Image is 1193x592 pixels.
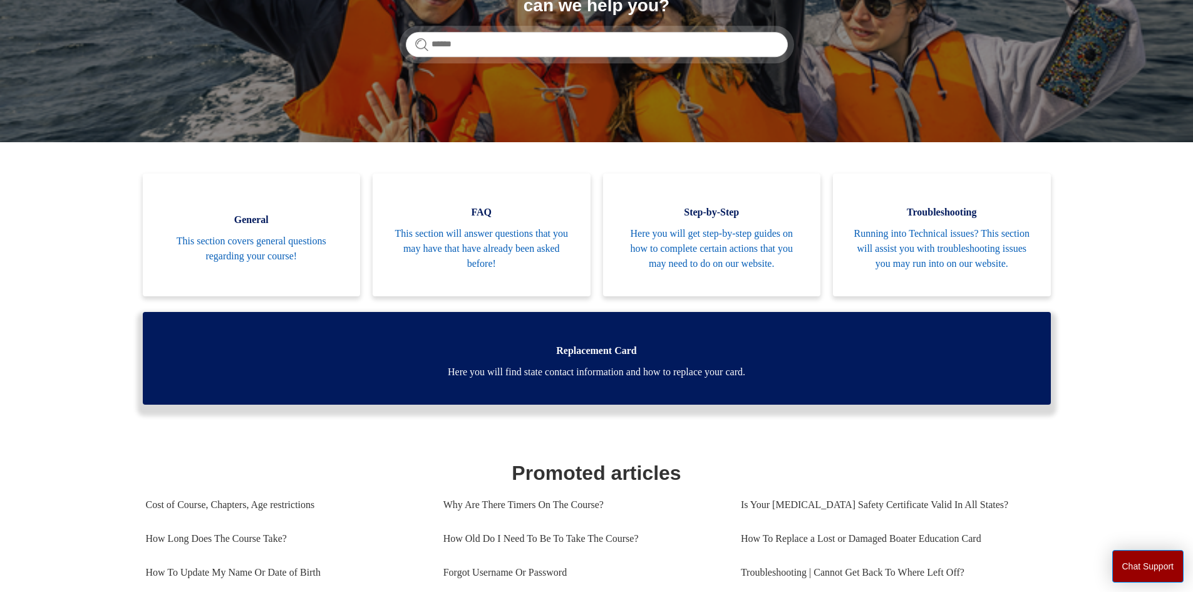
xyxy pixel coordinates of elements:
a: Is Your [MEDICAL_DATA] Safety Certificate Valid In All States? [741,488,1038,522]
span: Replacement Card [162,343,1032,358]
a: Why Are There Timers On The Course? [443,488,722,522]
input: Search [406,32,788,57]
span: Running into Technical issues? This section will assist you with troubleshooting issues you may r... [852,226,1032,271]
a: How To Update My Name Or Date of Birth [146,556,425,589]
a: Step-by-Step Here you will get step-by-step guides on how to complete certain actions that you ma... [603,174,821,296]
a: How Old Do I Need To Be To Take The Course? [443,522,722,556]
span: This section covers general questions regarding your course! [162,234,342,264]
span: This section will answer questions that you may have that have already been asked before! [391,226,572,271]
span: Troubleshooting [852,205,1032,220]
a: Troubleshooting Running into Technical issues? This section will assist you with troubleshooting ... [833,174,1051,296]
a: Troubleshooting | Cannot Get Back To Where Left Off? [741,556,1038,589]
a: Cost of Course, Chapters, Age restrictions [146,488,425,522]
a: How Long Does The Course Take? [146,522,425,556]
a: Forgot Username Or Password [443,556,722,589]
a: FAQ This section will answer questions that you may have that have already been asked before! [373,174,591,296]
a: General This section covers general questions regarding your course! [143,174,361,296]
h1: Promoted articles [146,458,1048,488]
button: Chat Support [1112,550,1184,583]
span: Step-by-Step [622,205,802,220]
a: How To Replace a Lost or Damaged Boater Education Card [741,522,1038,556]
span: General [162,212,342,227]
span: Here you will find state contact information and how to replace your card. [162,365,1032,380]
span: FAQ [391,205,572,220]
a: Replacement Card Here you will find state contact information and how to replace your card. [143,312,1051,405]
span: Here you will get step-by-step guides on how to complete certain actions that you may need to do ... [622,226,802,271]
